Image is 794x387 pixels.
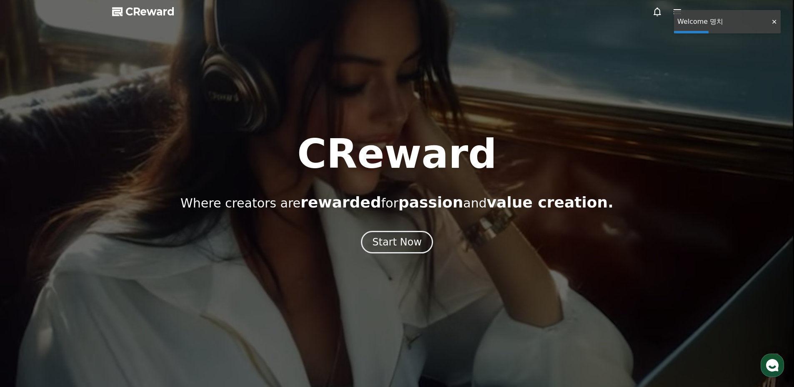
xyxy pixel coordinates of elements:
[361,239,433,247] a: Start Now
[108,265,160,286] a: 설정
[76,278,86,284] span: 대화
[129,277,139,284] span: 설정
[361,231,433,253] button: Start Now
[125,5,175,18] span: CReward
[26,277,31,284] span: 홈
[112,5,175,18] a: CReward
[297,134,497,174] h1: CReward
[180,194,614,211] p: Where creators are for and
[55,265,108,286] a: 대화
[372,235,422,249] div: Start Now
[487,194,614,211] span: value creation.
[398,194,463,211] span: passion
[3,265,55,286] a: 홈
[301,194,381,211] span: rewarded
